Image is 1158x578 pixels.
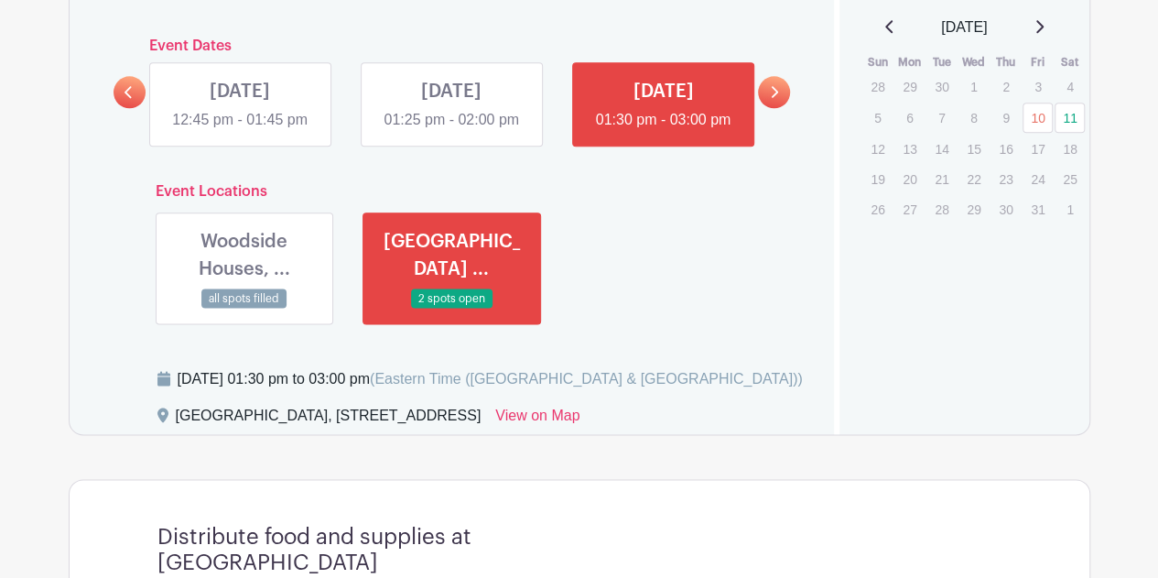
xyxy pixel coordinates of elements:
h6: Event Locations [141,183,763,201]
p: 18 [1055,135,1085,163]
p: 7 [926,104,957,132]
p: 30 [990,195,1021,224]
p: 19 [862,165,893,193]
p: 8 [958,104,989,132]
th: Mon [893,53,925,71]
p: 13 [894,135,925,163]
h6: Event Dates [146,38,759,55]
p: 26 [862,195,893,224]
p: 15 [958,135,989,163]
p: 29 [894,72,925,101]
th: Thu [990,53,1022,71]
th: Fri [1022,53,1054,71]
p: 17 [1023,135,1053,163]
th: Tue [925,53,958,71]
p: 23 [990,165,1021,193]
p: 1 [958,72,989,101]
p: 3 [1023,72,1053,101]
span: (Eastern Time ([GEOGRAPHIC_DATA] & [GEOGRAPHIC_DATA])) [370,371,803,387]
p: 28 [926,195,957,224]
p: 2 [990,72,1021,101]
th: Sat [1054,53,1086,71]
p: 9 [990,104,1021,132]
p: 16 [990,135,1021,163]
h4: Distribute food and supplies at [GEOGRAPHIC_DATA] [157,524,661,577]
p: 5 [862,104,893,132]
p: 20 [894,165,925,193]
p: 6 [894,104,925,132]
p: 29 [958,195,989,224]
th: Wed [958,53,990,71]
p: 4 [1055,72,1085,101]
p: 27 [894,195,925,224]
p: 14 [926,135,957,163]
p: 22 [958,165,989,193]
a: 11 [1055,103,1085,133]
a: 10 [1023,103,1053,133]
p: 28 [862,72,893,101]
p: 31 [1023,195,1053,224]
a: View on Map [495,405,579,434]
span: [DATE] [941,16,987,38]
p: 1 [1055,195,1085,224]
p: 12 [862,135,893,163]
div: [DATE] 01:30 pm to 03:00 pm [178,368,803,390]
p: 30 [926,72,957,101]
p: 21 [926,165,957,193]
p: 25 [1055,165,1085,193]
th: Sun [861,53,893,71]
div: [GEOGRAPHIC_DATA], [STREET_ADDRESS] [176,405,482,434]
p: 24 [1023,165,1053,193]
